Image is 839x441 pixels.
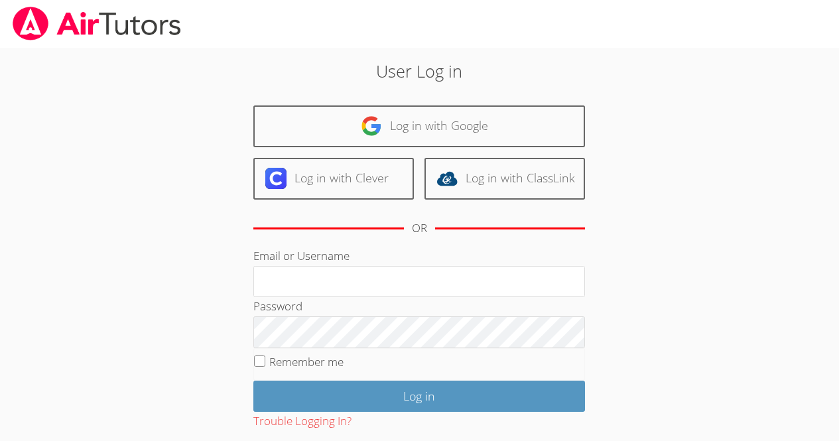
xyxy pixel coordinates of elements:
img: clever-logo-6eab21bc6e7a338710f1a6ff85c0baf02591cd810cc4098c63d3a4b26e2feb20.svg [265,168,287,189]
a: Log in with ClassLink [424,158,585,200]
input: Log in [253,381,585,412]
h2: User Log in [193,58,646,84]
button: Trouble Logging In? [253,412,352,431]
label: Password [253,298,302,314]
div: OR [412,219,427,238]
label: Email or Username [253,248,350,263]
a: Log in with Google [253,105,585,147]
a: Log in with Clever [253,158,414,200]
img: airtutors_banner-c4298cdbf04f3fff15de1276eac7730deb9818008684d7c2e4769d2f7ddbe033.png [11,7,182,40]
img: google-logo-50288ca7cdecda66e5e0955fdab243c47b7ad437acaf1139b6f446037453330a.svg [361,115,382,137]
img: classlink-logo-d6bb404cc1216ec64c9a2012d9dc4662098be43eaf13dc465df04b49fa7ab582.svg [436,168,458,189]
label: Remember me [269,354,344,369]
